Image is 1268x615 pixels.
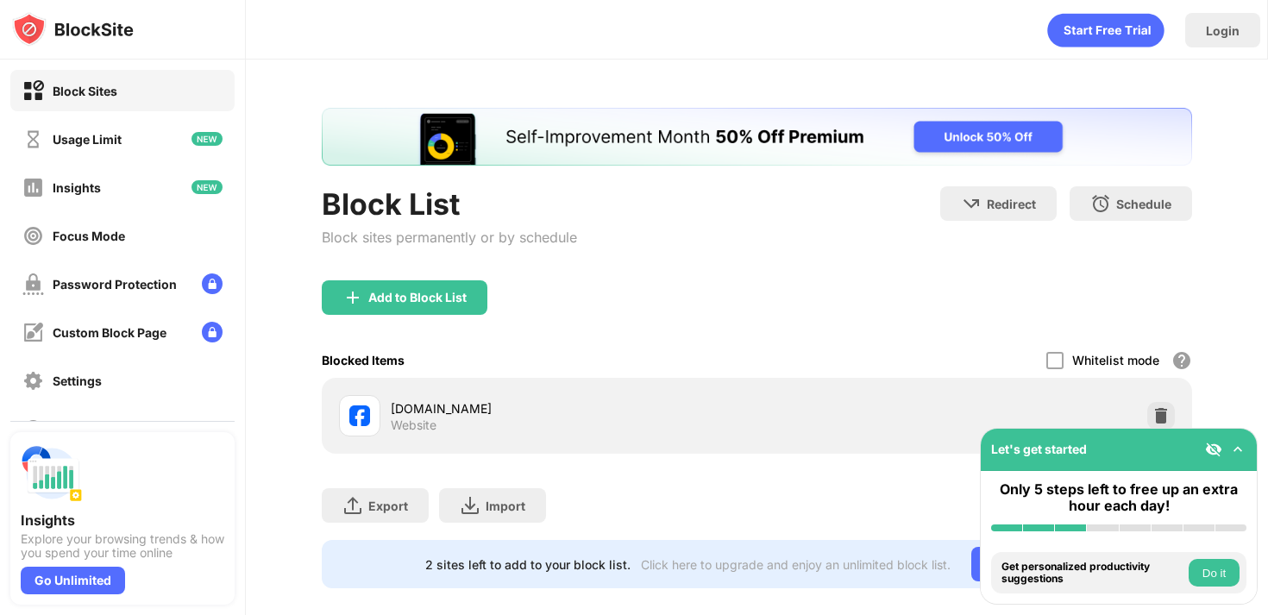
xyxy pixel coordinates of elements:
div: Schedule [1116,197,1171,211]
div: Block sites permanently or by schedule [322,229,577,246]
div: Get personalized productivity suggestions [1001,561,1184,586]
button: Do it [1189,559,1240,587]
div: Only 5 steps left to free up an extra hour each day! [991,481,1246,514]
div: Custom Block Page [53,325,166,340]
div: [DOMAIN_NAME] [391,399,756,417]
div: Insights [53,180,101,195]
img: lock-menu.svg [202,273,223,294]
img: customize-block-page-off.svg [22,322,44,343]
div: Whitelist mode [1072,353,1159,367]
img: eye-not-visible.svg [1205,441,1222,458]
img: push-insights.svg [21,442,83,505]
div: Usage Limit [53,132,122,147]
img: time-usage-off.svg [22,129,44,150]
img: new-icon.svg [191,132,223,146]
img: focus-off.svg [22,225,44,247]
div: Block Sites [53,84,117,98]
div: Click here to upgrade and enjoy an unlimited block list. [641,557,951,572]
img: logo-blocksite.svg [12,12,134,47]
div: Password Protection [53,277,177,292]
div: Redirect [987,197,1036,211]
div: Import [486,499,525,513]
div: Block List [322,186,577,222]
div: Export [368,499,408,513]
iframe: Banner [322,108,1192,166]
div: Insights [21,511,224,529]
img: password-protection-off.svg [22,273,44,295]
img: about-off.svg [22,418,44,440]
div: 2 sites left to add to your block list. [425,557,631,572]
img: settings-off.svg [22,370,44,392]
div: Explore your browsing trends & how you spend your time online [21,532,224,560]
img: insights-off.svg [22,177,44,198]
div: Add to Block List [368,291,467,304]
div: Login [1206,23,1240,38]
img: block-on.svg [22,80,44,102]
div: Website [391,417,436,433]
div: Settings [53,373,102,388]
img: new-icon.svg [191,180,223,194]
div: Go Unlimited [21,567,125,594]
div: Go Unlimited [971,547,1089,581]
div: Blocked Items [322,353,405,367]
div: Let's get started [991,442,1087,456]
img: lock-menu.svg [202,322,223,342]
div: Focus Mode [53,229,125,243]
div: animation [1047,13,1164,47]
img: favicons [349,405,370,426]
img: omni-setup-toggle.svg [1229,441,1246,458]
